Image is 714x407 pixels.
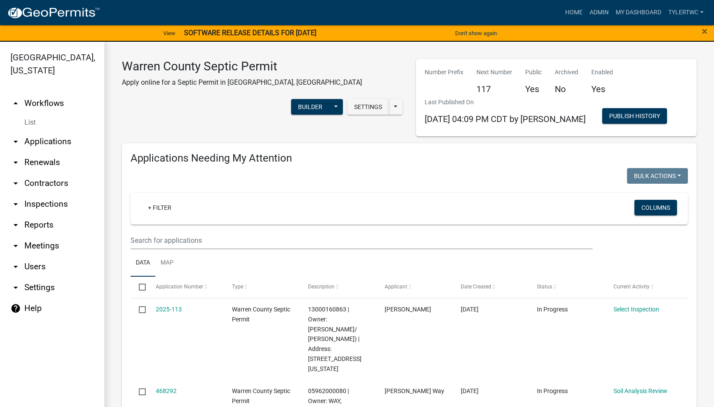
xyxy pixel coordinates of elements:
[591,68,613,77] p: Enabled
[10,220,21,230] i: arrow_drop_down
[291,99,329,115] button: Builder
[461,306,479,313] span: 08/27/2025
[156,284,203,290] span: Application Number
[425,114,586,124] span: [DATE] 04:09 PM CDT by [PERSON_NAME]
[537,387,568,394] span: In Progress
[385,387,444,394] span: Clark Way
[122,77,362,88] p: Apply online for a Septic Permit in [GEOGRAPHIC_DATA], [GEOGRAPHIC_DATA]
[232,387,290,404] span: Warren County Septic Permit
[10,157,21,168] i: arrow_drop_down
[10,178,21,189] i: arrow_drop_down
[131,232,593,249] input: Search for applications
[461,387,479,394] span: 08/23/2025
[612,4,665,21] a: My Dashboard
[453,277,529,298] datatable-header-cell: Date Created
[184,29,316,37] strong: SOFTWARE RELEASE DETAILS FOR [DATE]
[147,277,223,298] datatable-header-cell: Application Number
[627,168,688,184] button: Bulk Actions
[155,249,179,277] a: Map
[452,26,500,40] button: Don't show again
[529,277,605,298] datatable-header-cell: Status
[702,26,707,36] button: Close
[160,26,179,40] a: View
[425,98,586,107] p: Last Published On
[10,303,21,314] i: help
[376,277,453,298] datatable-header-cell: Applicant
[232,284,243,290] span: Type
[224,277,300,298] datatable-header-cell: Type
[308,306,362,372] span: 13000160863 | Owner: JORDAN, DAVID/ JULIE (Deed) | Address: 15717 ILLINOIS ST
[613,306,659,313] a: Select Inspection
[602,108,667,124] button: Publish History
[537,284,552,290] span: Status
[232,306,290,323] span: Warren County Septic Permit
[10,282,21,293] i: arrow_drop_down
[141,200,178,215] a: + Filter
[10,98,21,109] i: arrow_drop_up
[308,284,335,290] span: Description
[10,136,21,147] i: arrow_drop_down
[156,306,182,313] a: 2025-113
[300,277,376,298] datatable-header-cell: Description
[131,152,688,165] h4: Applications Needing My Attention
[10,261,21,272] i: arrow_drop_down
[537,306,568,313] span: In Progress
[461,284,491,290] span: Date Created
[591,84,613,94] h5: Yes
[122,59,362,74] h3: Warren County Septic Permit
[555,84,578,94] h5: No
[476,68,512,77] p: Next Number
[555,68,578,77] p: Archived
[131,277,147,298] datatable-header-cell: Select
[131,249,155,277] a: Data
[586,4,612,21] a: Admin
[602,113,667,120] wm-modal-confirm: Workflow Publish History
[525,68,542,77] p: Public
[605,277,681,298] datatable-header-cell: Current Activity
[702,25,707,37] span: ×
[665,4,707,21] a: TylerTWC
[385,306,431,313] span: Damen Moffitt
[476,84,512,94] h5: 117
[156,387,177,394] a: 468292
[613,284,650,290] span: Current Activity
[634,200,677,215] button: Columns
[562,4,586,21] a: Home
[425,68,463,77] p: Number Prefix
[525,84,542,94] h5: Yes
[613,387,667,394] a: Soil Analysis Review
[10,199,21,209] i: arrow_drop_down
[385,284,407,290] span: Applicant
[10,241,21,251] i: arrow_drop_down
[347,99,389,115] button: Settings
